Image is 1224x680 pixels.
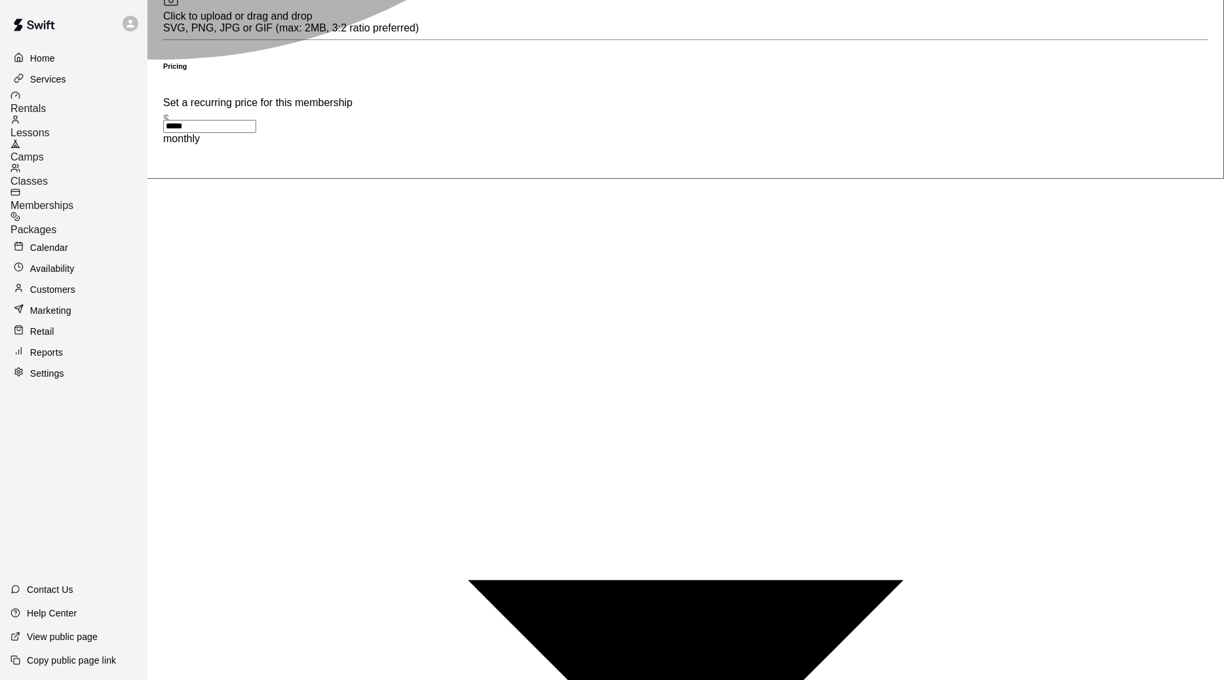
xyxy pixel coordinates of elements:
[10,115,147,139] a: Lessons
[10,322,137,341] a: Retail
[10,151,44,162] span: Camps
[27,630,98,643] p: View public page
[30,73,66,86] p: Services
[10,259,137,278] a: Availability
[10,224,56,235] span: Packages
[30,346,63,359] p: Reports
[27,654,116,667] p: Copy public page link
[30,304,71,317] p: Marketing
[10,103,46,114] span: Rentals
[10,163,147,187] a: Classes
[163,97,1208,109] p: Set a recurring price for this membership
[163,133,1208,145] div: monthly
[10,187,147,212] a: Memberships
[30,262,75,275] p: Availability
[10,90,147,115] a: Rentals
[30,241,68,254] p: Calendar
[163,22,1208,34] div: SVG, PNG, JPG or GIF (max: 2MB, 3:2 ratio preferred)
[10,364,137,383] a: Settings
[10,200,73,211] span: Memberships
[10,238,137,257] a: Calendar
[10,176,48,187] span: Classes
[30,325,54,338] p: Retail
[163,62,187,70] h6: Pricing
[10,127,50,138] span: Lessons
[30,367,64,380] p: Settings
[10,139,147,163] a: Camps
[30,283,75,296] p: Customers
[10,212,147,236] a: Packages
[27,583,73,596] p: Contact Us
[30,52,55,65] p: Home
[10,280,137,299] a: Customers
[163,113,169,125] p: $
[10,301,137,320] a: Marketing
[27,607,77,620] p: Help Center
[10,69,137,89] a: Services
[10,343,137,362] a: Reports
[10,48,137,68] a: Home
[163,10,1208,22] div: Click to upload or drag and drop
